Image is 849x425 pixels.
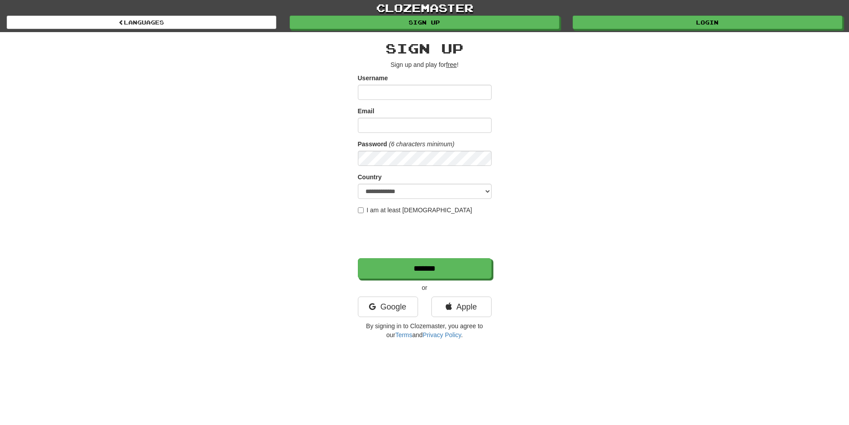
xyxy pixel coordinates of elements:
a: Google [358,297,418,317]
a: Languages [7,16,276,29]
a: Sign up [290,16,559,29]
a: Apple [431,297,492,317]
label: Country [358,173,382,182]
a: Privacy Policy [422,331,461,338]
h2: Sign up [358,41,492,56]
iframe: reCAPTCHA [358,219,493,254]
u: free [446,61,457,68]
label: Email [358,107,374,116]
label: I am at least [DEMOGRAPHIC_DATA] [358,206,472,215]
p: By signing in to Clozemaster, you agree to our and . [358,322,492,339]
label: Password [358,140,387,149]
label: Username [358,74,388,83]
em: (6 characters minimum) [389,140,455,148]
p: or [358,283,492,292]
a: Login [573,16,842,29]
a: Terms [395,331,412,338]
input: I am at least [DEMOGRAPHIC_DATA] [358,207,364,213]
p: Sign up and play for ! [358,60,492,69]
